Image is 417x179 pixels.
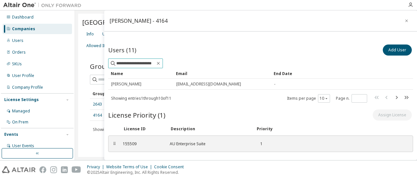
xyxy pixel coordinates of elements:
[154,164,188,170] div: Cookie Consent
[287,94,330,103] span: Items per page
[93,127,149,132] span: Showing entries 1 through 2 of 2
[274,68,392,79] div: End Date
[257,126,273,132] div: Priority
[176,68,268,79] div: Email
[50,166,57,173] img: instagram.svg
[256,141,263,147] div: 1
[90,62,123,71] span: Groups (2)
[111,68,171,79] div: Name
[274,82,275,87] span: -
[72,166,81,173] img: youtube.svg
[12,85,43,90] div: Company Profile
[87,164,106,170] div: Privacy
[108,110,165,120] span: License Priority (1)
[61,166,68,173] img: linkedin.svg
[170,141,248,147] div: AU Enterprise Suite
[108,46,136,54] span: Users (11)
[111,96,171,101] span: Showing entries 1 through 10 of 11
[86,32,94,37] div: Info
[112,141,116,147] div: ⠿
[12,143,34,148] div: User Events
[12,109,30,114] div: Managed
[109,18,167,23] div: [PERSON_NAME] - 4164
[4,97,39,102] div: License Settings
[2,166,36,173] img: altair_logo.svg
[171,126,249,132] div: Description
[123,141,162,147] div: 155509
[176,82,241,87] span: [EMAIL_ADDRESS][DOMAIN_NAME]
[12,120,28,125] div: On Prem
[12,50,26,55] div: Orders
[12,73,34,78] div: User Profile
[87,170,188,175] p: © 2025 Altair Engineering, Inc. All Rights Reserved.
[93,102,102,107] a: 2643
[102,32,114,37] div: Users
[336,94,367,103] span: Page n.
[124,126,163,132] div: License ID
[383,45,412,56] button: Add User
[4,132,18,137] div: Events
[12,26,35,32] div: Companies
[39,166,46,173] img: facebook.svg
[12,15,34,20] div: Dashboard
[93,88,152,99] div: Group ID
[373,109,412,121] button: Assign License
[106,164,154,170] div: Website Terms of Use
[111,82,141,87] span: [PERSON_NAME]
[12,38,23,43] div: Users
[3,2,85,8] img: Altair One
[12,61,22,67] div: SKUs
[320,96,328,101] button: 10
[82,18,169,27] span: [GEOGRAPHIC_DATA] - 2263
[93,113,102,118] a: 4164
[86,43,128,48] div: Allowed IP Addresses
